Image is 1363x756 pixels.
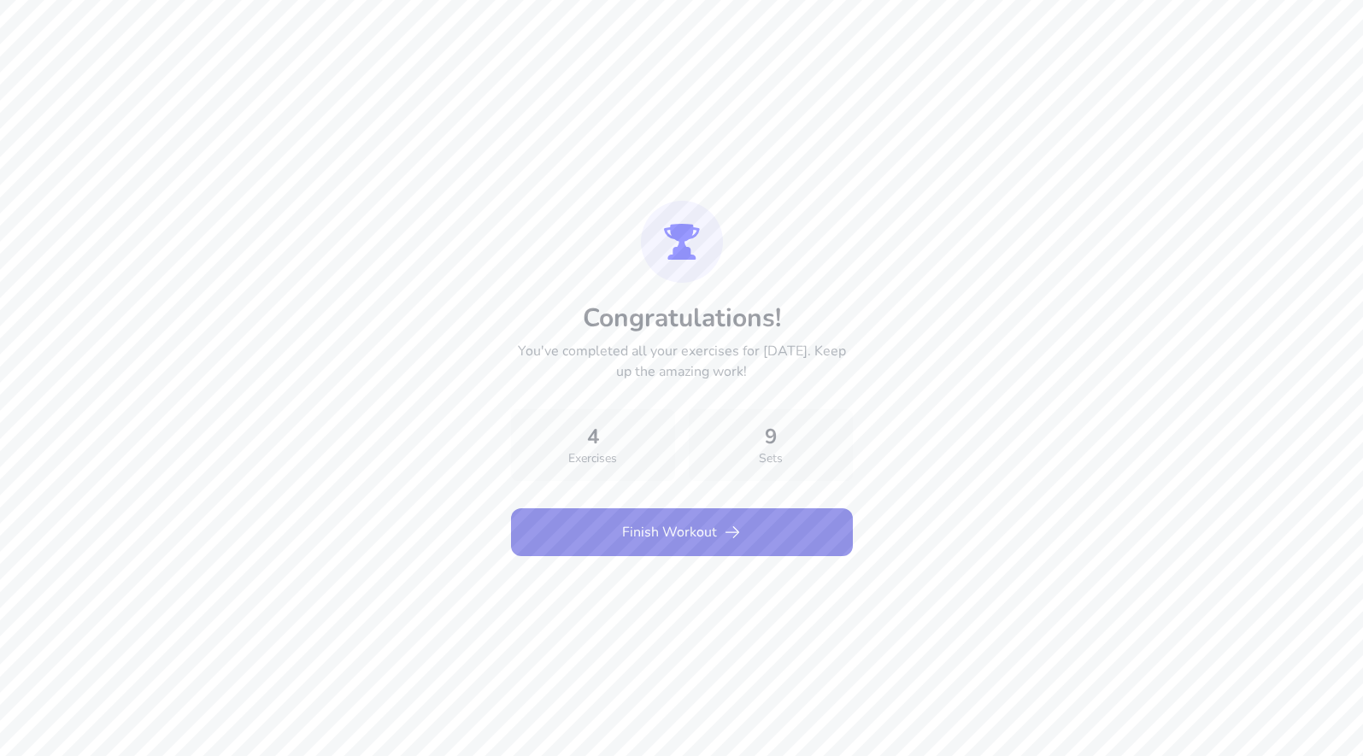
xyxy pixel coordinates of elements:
[525,423,661,450] div: 4
[511,303,853,334] h2: Congratulations!
[525,450,661,467] div: Exercises
[511,341,853,382] p: You've completed all your exercises for [DATE]. Keep up the amazing work!
[702,423,839,450] div: 9
[702,450,839,467] div: Sets
[511,508,853,556] button: Finish Workout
